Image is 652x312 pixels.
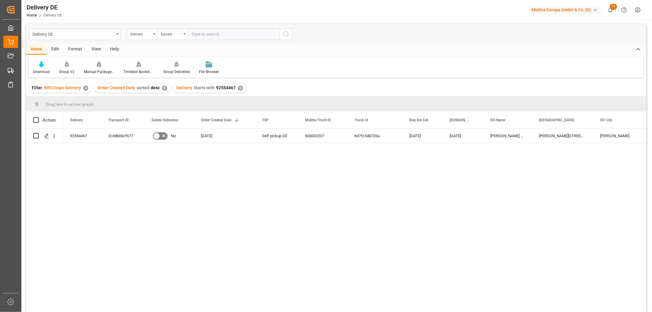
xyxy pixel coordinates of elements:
[617,3,631,17] button: Help Center
[83,86,88,91] div: ✕
[355,118,368,122] span: Truck Id
[26,44,47,55] div: Home
[600,118,612,122] span: DD City
[529,4,603,16] button: Melitta Europa GmbH & Co. KG
[450,118,470,122] span: [DOMAIN_NAME] Dat
[171,129,176,143] span: No
[199,69,219,75] div: File Browser
[29,28,121,40] button: open menu
[409,118,428,122] span: Req Del Dat
[137,85,149,90] span: sorted
[162,86,167,91] div: ✕
[46,102,94,107] span: Drag here to set row groups
[347,129,402,143] div: bd7fc54b726a
[32,85,44,90] span: Filter :
[490,118,505,122] span: DD Name
[42,117,56,123] div: Action
[194,85,215,90] span: Starts with
[127,28,157,40] button: open menu
[32,30,114,38] div: Delivery DE
[163,69,190,75] div: Group Deliveries
[529,6,601,14] div: Melitta Europa GmbH & Co. KG
[59,69,75,75] div: Group V2
[216,85,236,90] span: 92554467
[201,118,231,122] span: Order Created Date
[105,44,124,55] div: Help
[255,129,298,143] div: Self pickup DE
[70,118,83,122] span: Delivery
[298,129,347,143] div: 600002207
[87,44,105,55] div: View
[483,129,532,143] div: [PERSON_NAME] Logistik GmbH
[603,3,617,17] button: show 12 new notifications
[161,30,182,37] div: Equals
[442,129,483,143] div: [DATE]
[63,129,101,143] div: 92554467
[157,28,188,40] button: open menu
[27,13,37,17] a: Home
[532,129,593,143] div: [PERSON_NAME][STREET_ADDRESS]
[123,69,154,75] div: Timeslot Booking Report
[47,44,64,55] div: Edit
[262,118,269,122] span: TSP
[238,86,243,91] div: ✕
[130,30,151,37] div: Delivery
[593,129,647,143] div: [PERSON_NAME]
[84,69,114,75] div: Manual Package TypeDetermination
[27,3,62,12] div: Delivery DE
[44,85,81,90] span: RRS Dispo Delivery
[98,85,135,90] span: Order Created Date
[152,118,178,122] span: Delete Deliveries
[539,118,574,122] span: [GEOGRAPHIC_DATA]
[280,28,293,40] button: search button
[188,28,280,40] input: Type to search
[151,85,160,90] span: desc
[176,85,192,90] span: Delivery
[33,69,50,75] div: Download
[26,129,63,143] div: Press SPACE to select this row.
[64,44,87,55] div: Format
[193,129,255,143] div: [DATE]
[101,129,144,143] div: 2cddb06cf677
[108,118,129,122] span: Transport ID
[402,129,442,143] div: [DATE]
[305,118,331,122] span: Melitta Truck ID
[610,4,617,10] span: 12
